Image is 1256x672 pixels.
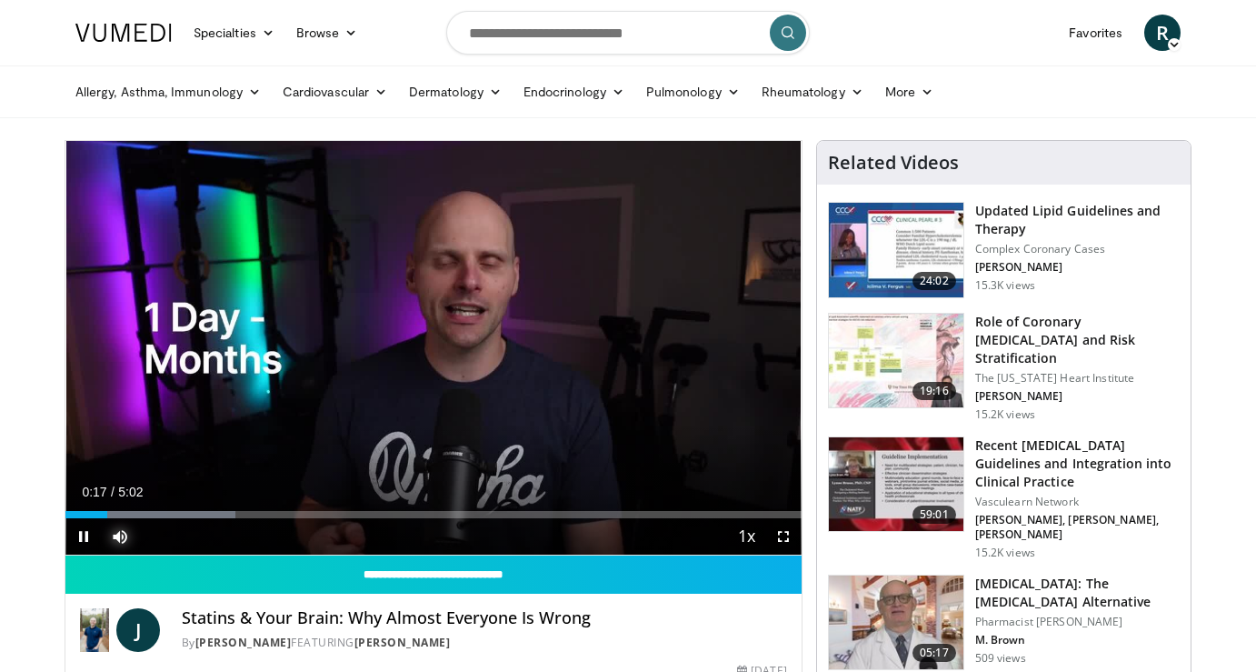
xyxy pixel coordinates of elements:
[829,437,963,532] img: 87825f19-cf4c-4b91-bba1-ce218758c6bb.150x105_q85_crop-smart_upscale.jpg
[1144,15,1181,51] a: R
[398,74,513,110] a: Dermatology
[975,313,1180,367] h3: Role of Coronary [MEDICAL_DATA] and Risk Stratification
[102,518,138,555] button: Mute
[65,518,102,555] button: Pause
[828,152,959,174] h4: Related Videos
[272,74,398,110] a: Cardiovascular
[1058,15,1133,51] a: Favorites
[828,575,1180,671] a: 05:17 [MEDICAL_DATA]: The [MEDICAL_DATA] Alternative Pharmacist [PERSON_NAME] M. Brown 509 views
[975,546,1035,560] p: 15.2K views
[765,518,802,555] button: Fullscreen
[975,202,1180,238] h3: Updated Lipid Guidelines and Therapy
[828,313,1180,422] a: 19:16 Role of Coronary [MEDICAL_DATA] and Risk Stratification The [US_STATE] Heart Institute [PER...
[975,260,1180,275] p: [PERSON_NAME]
[111,485,115,499] span: /
[912,644,956,662] span: 05:17
[975,651,1026,666] p: 509 views
[975,389,1180,404] p: [PERSON_NAME]
[829,314,963,408] img: 1efa8c99-7b8a-4ab5-a569-1c219ae7bd2c.150x105_q85_crop-smart_upscale.jpg
[975,278,1035,293] p: 15.3K views
[82,485,106,499] span: 0:17
[975,615,1180,629] p: Pharmacist [PERSON_NAME]
[912,382,956,400] span: 19:16
[635,74,751,110] a: Pulmonology
[182,635,787,651] div: By FEATURING
[975,513,1180,542] p: [PERSON_NAME], [PERSON_NAME], [PERSON_NAME]
[874,74,944,110] a: More
[975,575,1180,611] h3: [MEDICAL_DATA]: The [MEDICAL_DATA] Alternative
[751,74,874,110] a: Rheumatology
[354,635,451,650] a: [PERSON_NAME]
[829,203,963,297] img: 77f671eb-9394-4acc-bc78-a9f077f94e00.150x105_q85_crop-smart_upscale.jpg
[183,15,285,51] a: Specialties
[975,436,1180,491] h3: Recent [MEDICAL_DATA] Guidelines and Integration into Clinical Practice
[80,608,109,652] img: Dr. Jordan Rennicke
[975,407,1035,422] p: 15.2K views
[912,272,956,290] span: 24:02
[828,436,1180,560] a: 59:01 Recent [MEDICAL_DATA] Guidelines and Integration into Clinical Practice Vasculearn Network ...
[65,141,802,556] video-js: Video Player
[829,576,963,670] img: ce9609b9-a9bf-4b08-84dd-8eeb8ab29fc6.150x105_q85_crop-smart_upscale.jpg
[195,635,292,650] a: [PERSON_NAME]
[513,74,635,110] a: Endocrinology
[75,24,172,42] img: VuMedi Logo
[975,371,1180,386] p: The [US_STATE] Heart Institute
[118,485,143,499] span: 5:02
[65,74,272,110] a: Allergy, Asthma, Immunology
[116,608,160,652] a: J
[828,202,1180,298] a: 24:02 Updated Lipid Guidelines and Therapy Complex Coronary Cases [PERSON_NAME] 15.3K views
[65,511,802,518] div: Progress Bar
[729,518,765,555] button: Playback Rate
[975,495,1180,509] p: Vasculearn Network
[975,633,1180,647] p: M. Brown
[182,608,787,628] h4: Statins & Your Brain: Why Almost Everyone Is Wrong
[285,15,369,51] a: Browse
[975,242,1180,256] p: Complex Coronary Cases
[912,506,956,524] span: 59:01
[446,11,810,55] input: Search topics, interventions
